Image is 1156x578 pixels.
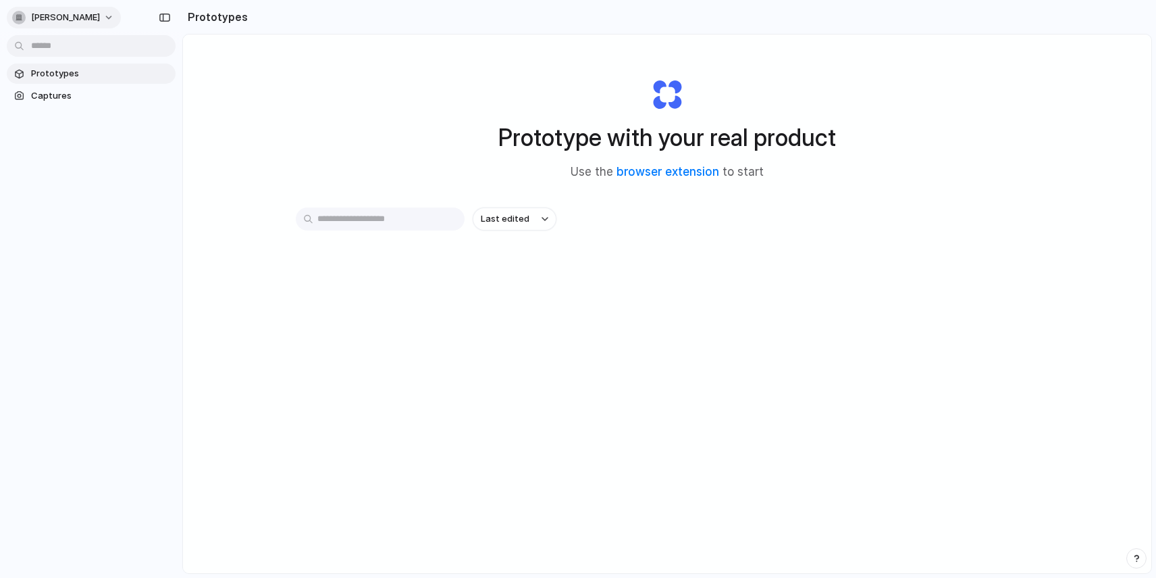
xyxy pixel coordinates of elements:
[498,120,836,155] h1: Prototype with your real product
[616,165,719,178] a: browser extension
[31,67,170,80] span: Prototypes
[7,64,176,84] a: Prototypes
[7,7,121,28] button: [PERSON_NAME]
[473,208,556,231] button: Last edited
[481,212,529,226] span: Last edited
[571,164,764,181] span: Use the to start
[7,86,176,106] a: Captures
[31,89,170,103] span: Captures
[182,9,248,25] h2: Prototypes
[31,11,100,24] span: [PERSON_NAME]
